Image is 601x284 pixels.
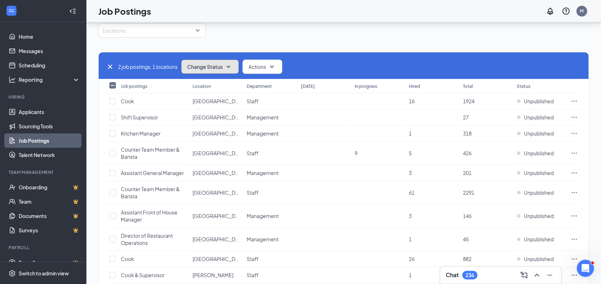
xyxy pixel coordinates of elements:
[19,148,80,162] a: Talent Network
[355,150,358,156] span: 9
[193,98,245,104] span: [GEOGRAPHIC_DATA]
[243,204,297,228] td: Management
[121,83,147,89] div: Job postings
[571,130,578,137] svg: Ellipses
[189,204,243,228] td: BTV Airport
[247,114,279,120] span: Management
[409,213,412,219] span: 3
[409,130,412,137] span: 1
[463,150,471,156] span: 426
[545,271,554,279] svg: Minimize
[544,269,555,281] button: Minimize
[8,7,15,14] svg: WorkstreamLogo
[19,223,80,237] a: SurveysCrown
[571,189,578,196] svg: Ellipses
[243,142,297,165] td: Staff
[409,170,412,176] span: 3
[19,255,80,270] a: PayrollCrown
[463,98,474,104] span: 1924
[297,79,351,93] th: [DATE]
[187,64,223,69] span: Change Status
[189,142,243,165] td: Albany
[518,269,530,281] button: ComposeMessage
[463,114,468,120] span: 27
[409,189,415,196] span: 61
[243,126,297,142] td: Management
[409,256,415,262] span: 26
[19,76,80,83] div: Reporting
[69,8,76,15] svg: Collapse
[189,126,243,142] td: Albany
[189,228,243,251] td: BTV Airport
[351,79,405,93] th: In progress
[571,236,578,243] svg: Ellipses
[121,256,134,262] span: Cook
[524,255,554,262] span: Unpublished
[121,186,180,199] span: Counter Team Member & Barista
[463,189,474,196] span: 2291
[9,245,79,251] div: Payroll
[98,5,151,17] h1: Job Postings
[193,83,211,89] div: Location
[524,150,554,157] span: Unpublished
[524,114,554,121] span: Unpublished
[562,7,570,15] svg: QuestionInfo
[9,169,79,175] div: Team Management
[243,251,297,267] td: Staff
[118,63,178,71] span: 2 job postings, 1 locations
[9,76,16,83] svg: Analysis
[193,272,233,278] span: [PERSON_NAME]
[19,209,80,223] a: DocumentsCrown
[243,181,297,204] td: Staff
[546,7,554,15] svg: Notifications
[193,130,245,137] span: [GEOGRAPHIC_DATA]
[189,251,243,267] td: BTV Airport
[189,109,243,126] td: Albany
[571,255,578,262] svg: Ellipses
[524,189,554,196] span: Unpublished
[571,271,578,279] svg: Ellipses
[243,267,297,283] td: Staff
[577,260,594,277] iframe: Intercom live chat
[247,98,259,104] span: Staff
[463,130,471,137] span: 318
[189,181,243,204] td: BTV Airport
[19,105,80,119] a: Applicants
[463,213,471,219] span: 146
[524,212,554,219] span: Unpublished
[571,98,578,105] svg: Ellipses
[524,236,554,243] span: Unpublished
[409,150,412,156] span: 5
[193,236,245,242] span: [GEOGRAPHIC_DATA]
[121,98,134,104] span: Cook
[9,270,16,277] svg: Settings
[193,213,245,219] span: [GEOGRAPHIC_DATA]
[409,272,412,278] span: 1
[247,189,259,196] span: Staff
[189,93,243,109] td: Albany
[247,236,279,242] span: Management
[242,60,282,74] button: ActionsSmallChevronDown
[531,269,543,281] button: ChevronUp
[121,272,165,278] span: Cook & Supervisor
[106,62,114,71] svg: Cross
[19,119,80,133] a: Sourcing Tools
[121,130,161,137] span: Kitchen Manager
[571,169,578,176] svg: Ellipses
[181,60,239,74] button: Change StatusSmallChevronDown
[189,267,243,283] td: Hadley
[459,79,513,93] th: Total
[247,150,259,156] span: Staff
[19,58,80,72] a: Scheduling
[571,212,578,219] svg: Ellipses
[533,271,541,279] svg: ChevronUp
[520,271,528,279] svg: ComposeMessage
[193,150,245,156] span: [GEOGRAPHIC_DATA]
[409,98,415,104] span: 16
[193,189,245,196] span: [GEOGRAPHIC_DATA]
[446,271,459,279] h3: Chat
[405,79,459,93] th: Hired
[121,114,158,120] span: Shift Supervisor
[409,236,412,242] span: 1
[524,130,554,137] span: Unpublished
